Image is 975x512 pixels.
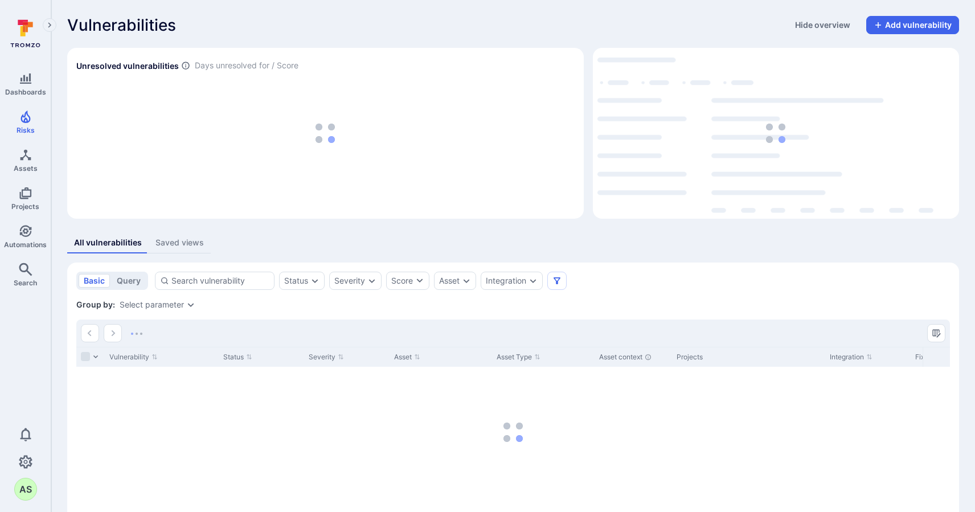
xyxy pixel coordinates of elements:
button: Expand navigation menu [43,18,56,32]
div: Automatically discovered context associated with the asset [645,354,652,361]
div: grouping parameters [120,300,195,309]
span: Vulnerabilities [67,16,176,34]
button: Sort by Vulnerability [109,353,158,362]
button: Select parameter [120,300,184,309]
button: Sort by Asset [394,353,420,362]
button: Expand dropdown [186,300,195,309]
i: Expand navigation menu [46,21,54,30]
span: Group by: [76,299,115,310]
button: Add vulnerability [866,16,959,34]
button: Manage columns [927,324,945,342]
h2: Unresolved vulnerabilities [76,60,179,72]
button: Expand dropdown [462,276,471,285]
button: Expand dropdown [310,276,319,285]
div: Abhinav Singh [14,478,37,501]
div: Fix available [915,352,956,362]
div: Asset context [599,352,667,362]
span: Days unresolved for / Score [195,60,298,72]
div: Score [391,275,413,286]
button: Asset [439,276,460,285]
button: AS [14,478,37,501]
button: Go to the previous page [81,324,99,342]
button: Integration [486,276,526,285]
button: Expand dropdown [529,276,538,285]
button: Go to the next page [104,324,122,342]
img: Loading... [131,333,142,335]
span: Projects [11,202,39,211]
button: Hide overview [788,16,857,34]
button: basic [79,274,110,288]
button: Sort by Severity [309,353,344,362]
button: Sort by Status [223,353,252,362]
button: Severity [334,276,365,285]
span: Search [14,278,37,287]
span: Automations [4,240,47,249]
img: Loading... [766,124,785,143]
div: Saved views [155,237,204,248]
button: Sort by Asset Type [497,353,540,362]
button: Filters [547,272,567,290]
div: All vulnerabilities [74,237,142,248]
div: loading spinner [597,52,954,214]
div: assets tabs [67,232,959,253]
input: Search vulnerability [171,275,269,286]
div: Top integrations by vulnerabilities [593,48,959,219]
button: Sort by Integration [830,353,872,362]
button: query [112,274,146,288]
span: Risks [17,126,35,134]
span: Number of vulnerabilities in status ‘Open’ ‘Triaged’ and ‘In process’ divided by score and scanne... [181,60,190,72]
button: Expand dropdown [367,276,376,285]
span: Dashboards [5,88,46,96]
div: Projects [677,352,821,362]
button: Score [386,272,429,290]
span: Assets [14,164,38,173]
span: Select all rows [81,352,90,361]
button: Status [284,276,308,285]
